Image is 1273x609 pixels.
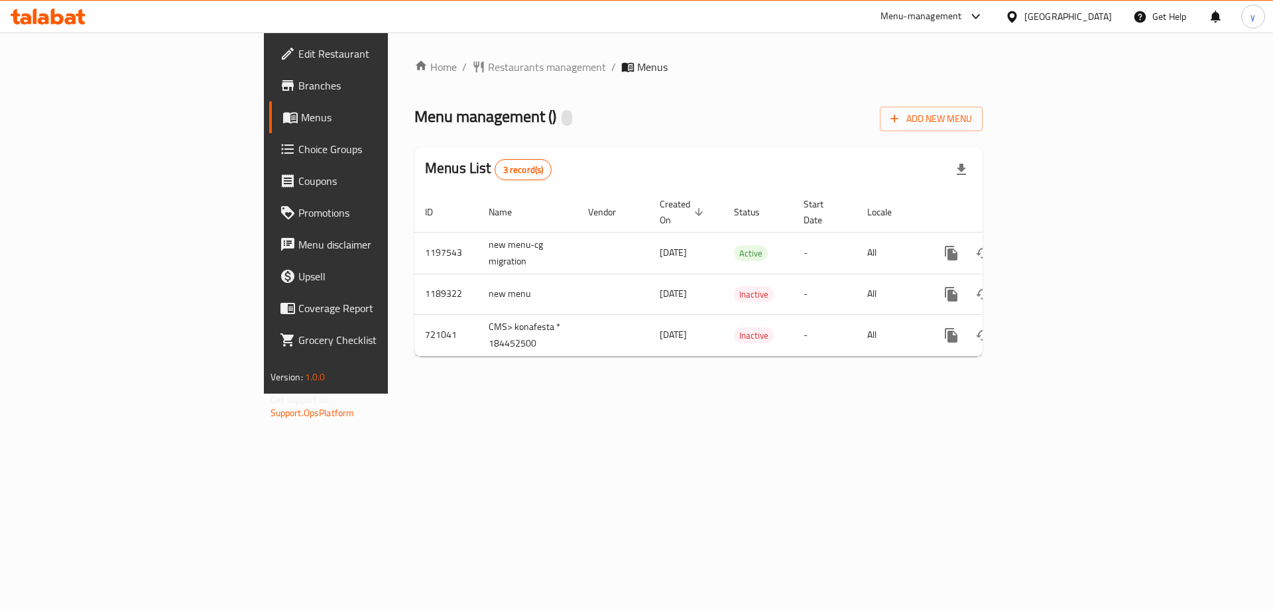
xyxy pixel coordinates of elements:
[867,204,909,220] span: Locale
[611,59,616,75] li: /
[269,229,477,260] a: Menu disclaimer
[298,141,466,157] span: Choice Groups
[734,287,774,302] span: Inactive
[857,232,925,274] td: All
[945,154,977,186] div: Export file
[269,260,477,292] a: Upsell
[734,246,768,261] span: Active
[271,404,355,421] a: Support.OpsPlatform
[478,232,577,274] td: new menu-cg migration
[857,314,925,356] td: All
[414,101,556,131] span: Menu management ( )
[734,286,774,302] div: Inactive
[425,204,450,220] span: ID
[880,9,962,25] div: Menu-management
[734,328,774,343] span: Inactive
[660,285,687,302] span: [DATE]
[967,278,999,310] button: Change Status
[734,204,777,220] span: Status
[425,158,552,180] h2: Menus List
[298,78,466,93] span: Branches
[793,232,857,274] td: -
[269,292,477,324] a: Coverage Report
[271,391,332,408] span: Get support on:
[488,59,606,75] span: Restaurants management
[305,368,326,386] span: 1.0.0
[298,205,466,221] span: Promotions
[967,319,999,351] button: Change Status
[269,101,477,133] a: Menus
[804,196,841,228] span: Start Date
[269,133,477,165] a: Choice Groups
[588,204,633,220] span: Vendor
[298,46,466,62] span: Edit Restaurant
[637,59,668,75] span: Menus
[793,314,857,356] td: -
[478,274,577,314] td: new menu
[936,319,967,351] button: more
[269,38,477,70] a: Edit Restaurant
[301,109,466,125] span: Menus
[880,107,983,131] button: Add New Menu
[734,245,768,261] div: Active
[936,278,967,310] button: more
[857,274,925,314] td: All
[495,164,552,176] span: 3 record(s)
[298,300,466,316] span: Coverage Report
[936,237,967,269] button: more
[414,192,1073,357] table: enhanced table
[298,173,466,189] span: Coupons
[271,368,303,386] span: Version:
[489,204,529,220] span: Name
[890,111,972,127] span: Add New Menu
[793,274,857,314] td: -
[269,70,477,101] a: Branches
[269,197,477,229] a: Promotions
[1024,9,1112,24] div: [GEOGRAPHIC_DATA]
[660,326,687,343] span: [DATE]
[478,314,577,356] td: CMS> konafesta * 184452500
[269,324,477,356] a: Grocery Checklist
[269,165,477,197] a: Coupons
[925,192,1073,233] th: Actions
[298,237,466,252] span: Menu disclaimer
[660,196,707,228] span: Created On
[298,332,466,348] span: Grocery Checklist
[660,244,687,261] span: [DATE]
[1250,9,1255,24] span: y
[298,268,466,284] span: Upsell
[414,59,983,75] nav: breadcrumb
[967,237,999,269] button: Change Status
[495,159,552,180] div: Total records count
[472,59,606,75] a: Restaurants management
